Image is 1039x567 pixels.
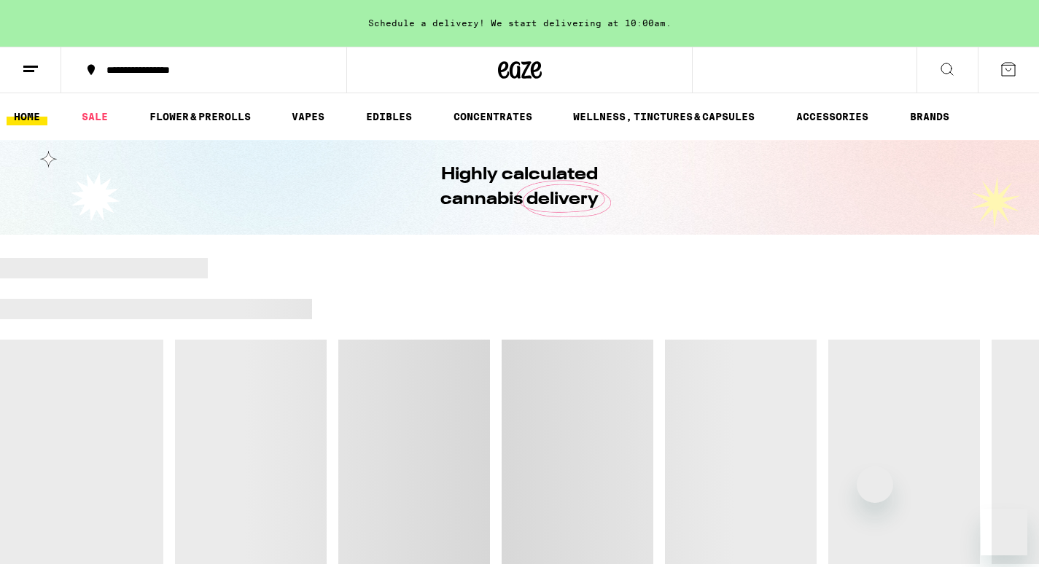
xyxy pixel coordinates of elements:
a: BRANDS [903,108,957,125]
a: VAPES [284,108,332,125]
a: SALE [74,108,115,125]
h1: Highly calculated cannabis delivery [400,163,640,212]
iframe: Close message [857,466,893,503]
a: CONCENTRATES [446,108,540,125]
a: EDIBLES [359,108,419,125]
a: WELLNESS, TINCTURES & CAPSULES [566,108,762,125]
a: HOME [7,108,47,125]
a: ACCESSORIES [789,108,876,125]
iframe: Button to launch messaging window [981,509,1027,555]
a: FLOWER & PREROLLS [142,108,258,125]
